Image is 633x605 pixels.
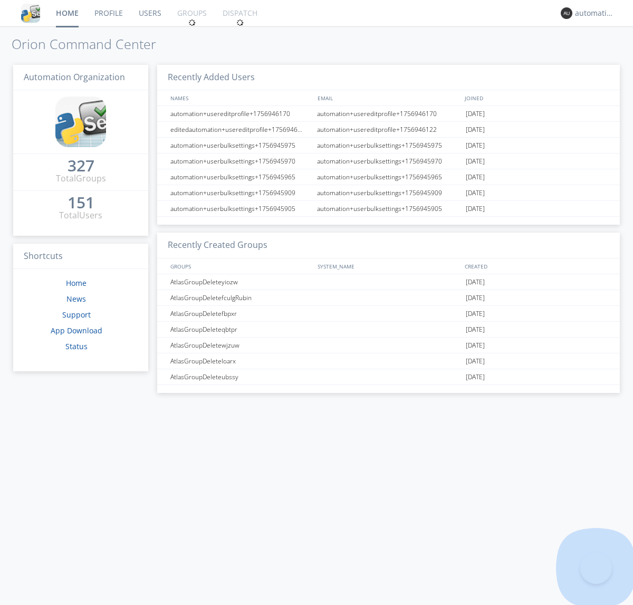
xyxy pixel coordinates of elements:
span: [DATE] [466,138,485,153]
a: automation+userbulksettings+1756945909automation+userbulksettings+1756945909[DATE] [157,185,620,201]
div: GROUPS [168,258,312,274]
div: JOINED [462,90,610,105]
div: automation+userbulksettings+1756945965 [314,169,463,185]
a: Support [62,310,91,320]
div: automation+usereditprofile+1756946170 [168,106,314,121]
div: AtlasGroupDeletefbpxr [168,306,314,321]
span: [DATE] [466,353,485,369]
div: automation+userbulksettings+1756945975 [168,138,314,153]
img: 373638.png [561,7,572,19]
div: editedautomation+usereditprofile+1756946122 [168,122,314,137]
div: Total Users [59,209,102,222]
div: automation+userbulksettings+1756945975 [314,138,463,153]
h3: Recently Created Groups [157,233,620,258]
div: AtlasGroupDeletewjzuw [168,338,314,353]
span: [DATE] [466,185,485,201]
span: [DATE] [466,338,485,353]
div: EMAIL [315,90,462,105]
div: automation+usereditprofile+1756946170 [314,106,463,121]
span: [DATE] [466,322,485,338]
a: AtlasGroupDeleteubssy[DATE] [157,369,620,385]
div: automation+userbulksettings+1756945905 [168,201,314,216]
iframe: Toggle Customer Support [580,552,612,584]
span: [DATE] [466,306,485,322]
div: Total Groups [56,172,106,185]
span: [DATE] [466,153,485,169]
img: cddb5a64eb264b2086981ab96f4c1ba7 [55,97,106,147]
a: AtlasGroupDeletefculgRubin[DATE] [157,290,620,306]
a: AtlasGroupDeleteyiozw[DATE] [157,274,620,290]
a: News [66,294,86,304]
a: Home [66,278,87,288]
div: automation+userbulksettings+1756945909 [314,185,463,200]
a: editedautomation+usereditprofile+1756946122automation+usereditprofile+1756946122[DATE] [157,122,620,138]
div: automation+userbulksettings+1756945909 [168,185,314,200]
a: 327 [68,160,94,172]
div: 151 [68,197,94,208]
a: AtlasGroupDeletefbpxr[DATE] [157,306,620,322]
a: automation+userbulksettings+1756945975automation+userbulksettings+1756945975[DATE] [157,138,620,153]
div: 327 [68,160,94,171]
span: [DATE] [466,274,485,290]
img: spin.svg [188,19,196,26]
span: [DATE] [466,122,485,138]
div: AtlasGroupDeletefculgRubin [168,290,314,305]
h3: Recently Added Users [157,65,620,91]
div: automation+userbulksettings+1756945905 [314,201,463,216]
span: [DATE] [466,290,485,306]
img: cddb5a64eb264b2086981ab96f4c1ba7 [21,4,40,23]
div: AtlasGroupDeleteqbtpr [168,322,314,337]
span: [DATE] [466,201,485,217]
div: AtlasGroupDeleteyiozw [168,274,314,290]
div: AtlasGroupDeleteubssy [168,369,314,385]
div: automation+userbulksettings+1756945970 [314,153,463,169]
a: automation+userbulksettings+1756945905automation+userbulksettings+1756945905[DATE] [157,201,620,217]
div: automation+atlas0022 [575,8,615,18]
a: automation+userbulksettings+1756945965automation+userbulksettings+1756945965[DATE] [157,169,620,185]
a: App Download [51,325,102,335]
span: Automation Organization [24,71,125,83]
a: AtlasGroupDeletewjzuw[DATE] [157,338,620,353]
a: AtlasGroupDeleteloarx[DATE] [157,353,620,369]
a: 151 [68,197,94,209]
div: SYSTEM_NAME [315,258,462,274]
div: CREATED [462,258,610,274]
img: spin.svg [236,19,244,26]
div: automation+usereditprofile+1756946122 [314,122,463,137]
div: automation+userbulksettings+1756945970 [168,153,314,169]
div: NAMES [168,90,312,105]
a: Status [65,341,88,351]
span: [DATE] [466,169,485,185]
h3: Shortcuts [13,244,148,270]
span: [DATE] [466,369,485,385]
div: automation+userbulksettings+1756945965 [168,169,314,185]
div: AtlasGroupDeleteloarx [168,353,314,369]
a: automation+usereditprofile+1756946170automation+usereditprofile+1756946170[DATE] [157,106,620,122]
a: AtlasGroupDeleteqbtpr[DATE] [157,322,620,338]
a: automation+userbulksettings+1756945970automation+userbulksettings+1756945970[DATE] [157,153,620,169]
span: [DATE] [466,106,485,122]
